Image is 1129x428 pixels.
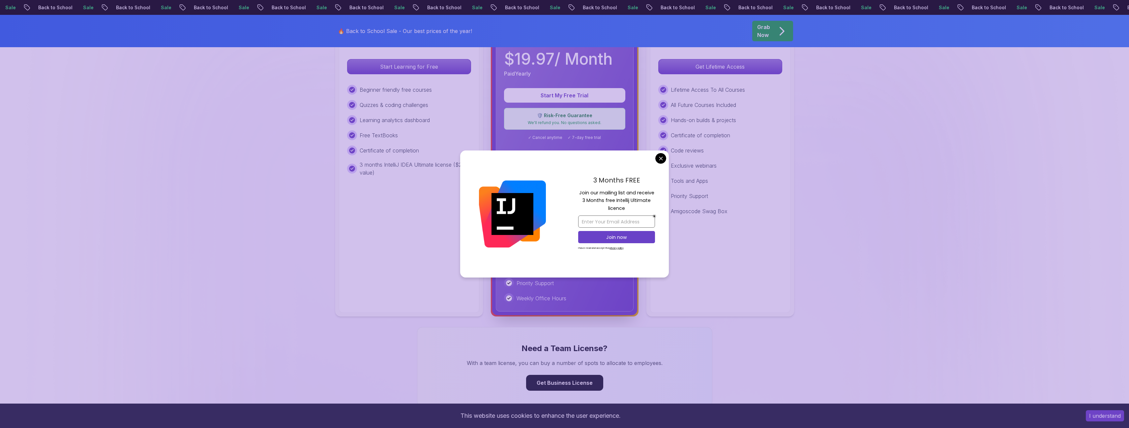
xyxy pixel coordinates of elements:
[671,192,708,200] p: Priority Support
[504,51,612,67] p: $ 19.97 / Month
[504,70,531,78] p: Paid Yearly
[360,86,432,94] p: Beginner friendly free courses
[966,4,1011,11] p: Back to School
[655,4,700,11] p: Back to School
[360,116,430,124] p: Learning analytics dashboard
[5,409,1076,423] div: This website uses cookies to enhance the user experience.
[856,4,877,11] p: Sale
[338,27,472,35] p: 🔥 Back to School Sale - Our best prices of the year!
[389,4,410,11] p: Sale
[360,147,419,154] p: Certificate of completion
[671,101,736,109] p: All Future Courses Included
[1044,4,1089,11] p: Back to School
[545,4,566,11] p: Sale
[811,4,856,11] p: Back to School
[360,101,428,109] p: Quizzes & coding challenges
[1086,410,1124,421] button: Accept cookies
[778,4,799,11] p: Sale
[757,23,770,39] p: Grab Now
[528,135,562,140] span: ✓ Cancel anytime
[671,116,736,124] p: Hands-on builds & projects
[78,4,99,11] p: Sale
[156,4,177,11] p: Sale
[733,4,778,11] p: Back to School
[347,59,471,74] button: Start Learning for Free
[360,131,398,139] p: Free TextBooks
[508,120,621,125] p: We'll refund you. No questions asked.
[671,131,730,139] p: Certificate of completion
[360,161,471,177] p: 3 months IntelliJ IDEA Ultimate license ($249 value)
[659,59,782,74] p: Get Lifetime Access
[517,294,566,302] p: Weekly Office Hours
[454,359,675,367] p: With a team license, you can buy a number of spots to allocate to employees.
[517,279,554,287] p: Priority Support
[1011,4,1032,11] p: Sale
[508,112,621,119] p: 🛡️ Risk-Free Guarantee
[671,207,728,215] p: Amigoscode Swag Box
[111,4,156,11] p: Back to School
[934,4,955,11] p: Sale
[266,4,311,11] p: Back to School
[33,4,78,11] p: Back to School
[467,4,488,11] p: Sale
[1089,4,1110,11] p: Sale
[889,4,934,11] p: Back to School
[658,59,782,74] button: Get Lifetime Access
[658,63,782,70] a: Get Lifetime Access
[700,4,721,11] p: Sale
[189,4,233,11] p: Back to School
[347,63,471,70] a: Start Learning for Free
[671,177,708,185] p: Tools and Apps
[311,4,332,11] p: Sale
[622,4,643,11] p: Sale
[347,59,471,74] p: Start Learning for Free
[671,86,745,94] p: Lifetime Access To All Courses
[512,91,617,99] p: Start My Free Trial
[526,375,603,391] button: Get Business License
[504,88,625,103] button: Start My Free Trial
[433,343,696,354] h3: Need a Team License?
[422,4,467,11] p: Back to School
[500,4,545,11] p: Back to School
[233,4,254,11] p: Sale
[671,162,717,170] p: Exclusive webinars
[344,4,389,11] p: Back to School
[568,135,601,140] span: ✓ 7-day free trial
[526,379,603,386] a: Get Business License
[578,4,622,11] p: Back to School
[671,147,704,154] p: Code reviews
